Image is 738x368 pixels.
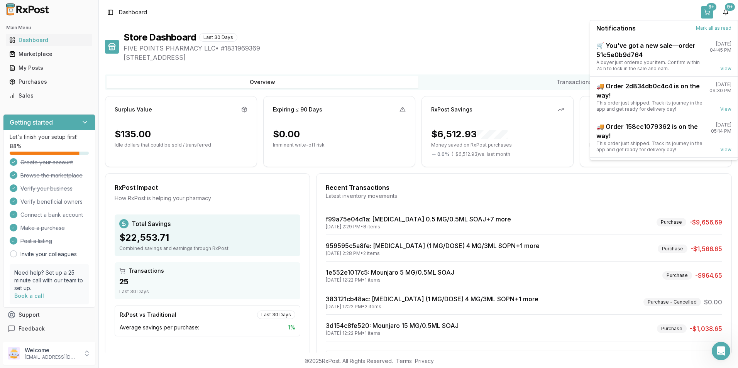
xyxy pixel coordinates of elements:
[20,250,77,258] a: Invite your colleagues
[8,91,147,112] div: Send us a message
[14,269,84,292] p: Need help? Set up a 25 minute call with our team to set up.
[10,142,22,150] span: 88 %
[326,215,511,223] a: f99a75e04d1a: [MEDICAL_DATA] 0.5 MG/0.5ML SOAJ+7 more
[107,76,418,88] button: Overview
[20,172,83,179] span: Browse the marketplace
[119,245,296,252] div: Combined savings and earnings through RxPost
[3,76,95,88] button: Purchases
[20,211,83,219] span: Connect a bank account
[20,198,83,206] span: Verify beneficial owners
[129,267,164,275] span: Transactions
[716,81,731,88] div: [DATE]
[716,41,731,47] div: [DATE]
[15,55,139,68] p: Hi [PERSON_NAME]
[10,133,89,141] p: Let's finish your setup first!
[452,151,510,157] span: ( - $6,512.93 ) vs. last month
[6,25,92,31] h2: Main Menu
[326,330,459,336] div: [DATE] 12:22 PM • 1 items
[115,142,247,148] p: Idle dollars that could be sold / transferred
[9,78,89,86] div: Purchases
[15,68,139,81] p: How can we help?
[596,140,705,153] div: This order just shipped. Track its journey in the app and get ready for delivery day!
[273,142,406,148] p: Imminent write-off risk
[596,81,703,100] div: 🚚 Order 2d834db0c4c4 is on the way!
[589,142,722,148] p: Profit made selling on RxPost
[3,3,52,15] img: RxPost Logo
[701,6,713,19] button: 9+
[199,33,237,42] div: Last 30 Days
[326,242,540,250] a: 959595c5a8fe: [MEDICAL_DATA] (1 MG/DOSE) 4 MG/3ML SOPN+1 more
[657,218,686,226] div: Purchase
[326,183,722,192] div: Recent Transactions
[657,324,687,333] div: Purchase
[14,292,44,299] a: Book a call
[3,48,95,60] button: Marketplace
[124,44,732,53] span: FIVE POINTS PHARMACY LLC • # 1831969369
[257,311,295,319] div: Last 30 Days
[16,97,129,105] div: Send us a message
[326,224,511,230] div: [DATE] 2:29 PM • 8 items
[712,342,730,360] iframe: Intercom live chat
[20,224,65,232] span: Make a purchase
[64,260,91,265] span: Messages
[3,89,95,102] button: Sales
[589,128,657,140] div: $261.00
[17,260,34,265] span: Home
[16,178,139,194] button: View status page
[124,31,196,44] h1: Store Dashboard
[643,298,701,306] div: Purchase - Cancelled
[9,92,89,100] div: Sales
[6,33,92,47] a: Dashboard
[596,100,703,112] div: This order just shipped. Track its journey in the app and get ready for delivery day!
[658,245,687,253] div: Purchase
[10,118,53,127] h3: Getting started
[396,358,412,364] a: Terms
[119,231,296,244] div: $22,553.71
[103,241,154,272] button: Help
[418,76,730,88] button: Transactions
[662,271,692,280] div: Purchase
[326,268,454,276] a: 1e552e1017c5: Mounjaro 5 MG/0.5ML SOAJ
[25,346,78,354] p: Welcome
[3,34,95,46] button: Dashboard
[431,142,564,148] p: Money saved on RxPost purchases
[695,271,722,280] span: -$964.65
[690,324,722,333] span: -$1,038.65
[3,322,95,336] button: Feedback
[51,241,103,272] button: Messages
[119,8,147,16] nav: breadcrumb
[273,106,322,113] div: Expiring ≤ 90 Days
[596,24,636,33] span: Notifications
[25,354,78,360] p: [EMAIL_ADDRESS][DOMAIN_NAME]
[326,351,722,363] button: View All Transactions
[431,106,472,113] div: RxPost Savings
[20,185,73,192] span: Verify your business
[9,64,89,72] div: My Posts
[20,237,52,245] span: Post a listing
[720,66,731,72] a: View
[132,219,171,228] span: Total Savings
[9,36,89,44] div: Dashboard
[16,167,139,175] div: All services are online
[8,347,20,360] img: User avatar
[437,151,449,157] span: 0.0 %
[16,123,63,131] span: Search for help
[691,244,722,253] span: -$1,566.65
[119,8,147,16] span: Dashboard
[273,128,300,140] div: $0.00
[710,47,731,53] div: 04:45 PM
[6,75,92,89] a: Purchases
[326,192,722,200] div: Latest inventory movements
[326,295,538,303] a: 383121cb48ac: [MEDICAL_DATA] (1 MG/DOSE) 4 MG/3ML SOPN+1 more
[696,25,731,31] button: Mark all as read
[596,59,704,72] div: A buyer just ordered your item. Confirm within 24 h to lock in the sale and earn.
[288,324,295,331] span: 1 %
[431,128,508,140] div: $6,512.93
[720,147,731,153] a: View
[124,53,732,62] span: [STREET_ADDRESS]
[716,122,731,128] div: [DATE]
[15,15,60,27] img: logo
[90,12,106,28] img: Profile image for Amantha
[720,106,731,112] a: View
